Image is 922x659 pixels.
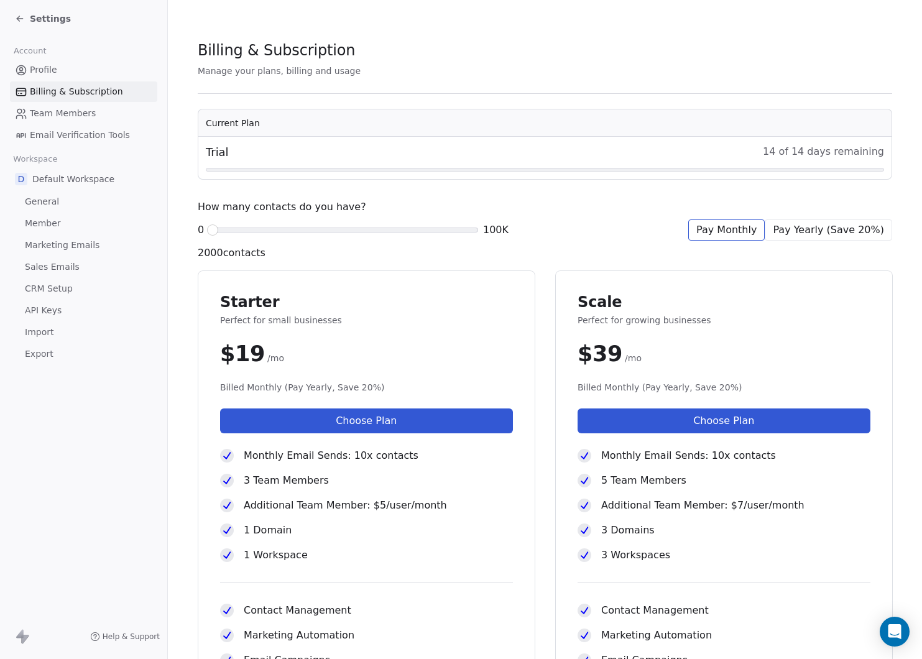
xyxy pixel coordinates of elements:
a: Export [10,344,157,364]
span: Contact Management [244,603,351,618]
div: Open Intercom Messenger [880,617,910,647]
span: Marketing Automation [244,628,354,643]
span: Manage your plans, billing and usage [198,66,361,76]
a: Email Verification Tools [10,125,157,145]
span: Import [25,326,53,339]
span: Trial [206,144,229,160]
span: Pay Monthly [696,223,757,237]
span: How many contacts do you have? [198,200,366,214]
a: CRM Setup [10,279,157,299]
span: Perfect for growing businesses [578,314,870,326]
span: 3 Domains [601,523,655,538]
span: Additional Team Member: $5/user/month [244,498,447,513]
span: Marketing Emails [25,239,99,252]
a: Member [10,213,157,234]
a: Import [10,322,157,343]
span: Scale [578,293,870,311]
a: API Keys [10,300,157,321]
span: Perfect for small businesses [220,314,513,326]
span: Starter [220,293,513,311]
span: Contact Management [601,603,709,618]
a: Settings [15,12,71,25]
span: Export [25,348,53,361]
span: /mo [267,352,284,364]
button: Choose Plan [578,408,870,433]
span: Billed Monthly (Pay Yearly, Save 20%) [220,381,513,394]
span: 3 Team Members [244,473,329,488]
a: Help & Support [90,632,160,642]
span: Marketing Automation [601,628,712,643]
span: Billed Monthly (Pay Yearly, Save 20%) [578,381,870,394]
span: Billing & Subscription [198,41,355,60]
span: $ 19 [220,341,265,366]
span: API Keys [25,304,62,317]
span: Team Members [30,107,96,120]
span: 14 of 14 days remaining [763,144,884,160]
span: Account [8,42,52,60]
a: Profile [10,60,157,80]
span: 3 Workspaces [601,548,670,563]
span: CRM Setup [25,282,73,295]
span: Sales Emails [25,260,80,274]
span: 100K [483,223,509,237]
span: Monthly Email Sends: 10x contacts [601,448,776,463]
a: Marketing Emails [10,235,157,256]
span: $ 39 [578,341,622,366]
span: Profile [30,63,57,76]
span: 0 [198,223,204,237]
span: Email Verification Tools [30,129,130,142]
span: Billing & Subscription [30,85,123,98]
span: Workspace [8,150,63,168]
span: 1 Domain [244,523,292,538]
th: Current Plan [198,109,892,137]
span: /mo [625,352,642,364]
a: General [10,191,157,212]
span: Help & Support [103,632,160,642]
a: Billing & Subscription [10,81,157,102]
span: 5 Team Members [601,473,686,488]
span: Pay Yearly (Save 20%) [773,223,884,237]
span: Monthly Email Sends: 10x contacts [244,448,418,463]
button: Choose Plan [220,408,513,433]
span: 1 Workspace [244,548,308,563]
span: D [15,173,27,185]
span: General [25,195,59,208]
a: Sales Emails [10,257,157,277]
span: 2000 contacts [198,246,265,260]
span: Member [25,217,61,230]
span: Additional Team Member: $7/user/month [601,498,804,513]
span: Default Workspace [32,173,114,185]
span: Settings [30,12,71,25]
a: Team Members [10,103,157,124]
